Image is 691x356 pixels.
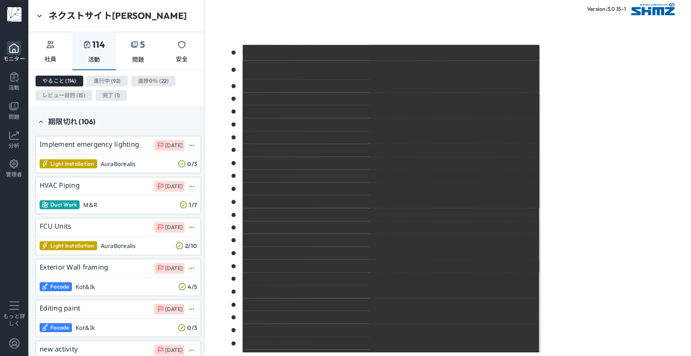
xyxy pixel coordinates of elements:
[50,201,77,208] div: Duct Work
[101,160,136,168] div: AuraBorealis
[587,5,626,12] div: Version: 3.0.15-1
[50,160,94,167] div: Light Installation
[40,263,108,271] div: Exterior Wall framing
[631,3,675,15] img: Project logo
[50,324,69,331] div: Facade
[87,76,128,86] button: 進行中 (92)
[0,37,28,66] a: モニター
[36,76,83,86] button: やること (114)
[2,313,26,327] p: もっと詳しく
[36,111,201,132] div: 期限切れ (106)
[131,76,175,86] button: 進捗0％ (22)
[50,283,69,290] div: Facade
[92,39,107,50] p: 114
[0,95,28,124] a: 問題
[165,347,183,353] span: [DATE]
[6,171,22,178] p: 管理者
[187,160,197,168] div: 0/3
[165,306,183,312] span: [DATE]
[40,345,78,353] div: new activity
[36,12,43,20] img: >
[140,39,147,50] p: 5
[132,56,144,63] p: 問題
[101,242,136,250] div: AuraBorealis
[83,201,97,209] div: M&R
[9,84,20,91] p: 活動
[9,142,20,149] p: 分析
[9,113,20,120] p: 問題
[188,283,197,291] div: 4/5
[0,66,28,95] a: 活動
[176,55,188,63] p: 安全
[36,90,92,101] button: レビュー目的 (15)
[165,265,183,271] span: [DATE]
[40,304,80,312] div: Editing paint
[3,55,25,62] p: モニター
[40,140,139,149] div: Implement emergency lighting
[165,142,183,149] span: [DATE]
[50,242,94,249] div: Light Installation
[185,242,197,250] div: 2/10
[165,224,183,230] span: [DATE]
[76,283,95,291] div: Kot&Ik
[0,124,28,153] a: 分析
[40,181,80,189] div: HVAC Piping
[165,183,183,189] span: [DATE]
[49,10,187,22] div: ネクストサイト[PERSON_NAME]
[187,324,197,332] div: 0/3
[76,324,95,332] div: Kot&Ik
[189,201,197,209] div: 1/7
[88,56,100,63] p: 活動
[96,90,127,101] button: 完了 (1)
[45,55,57,63] p: 社員
[40,222,71,230] div: FCU Units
